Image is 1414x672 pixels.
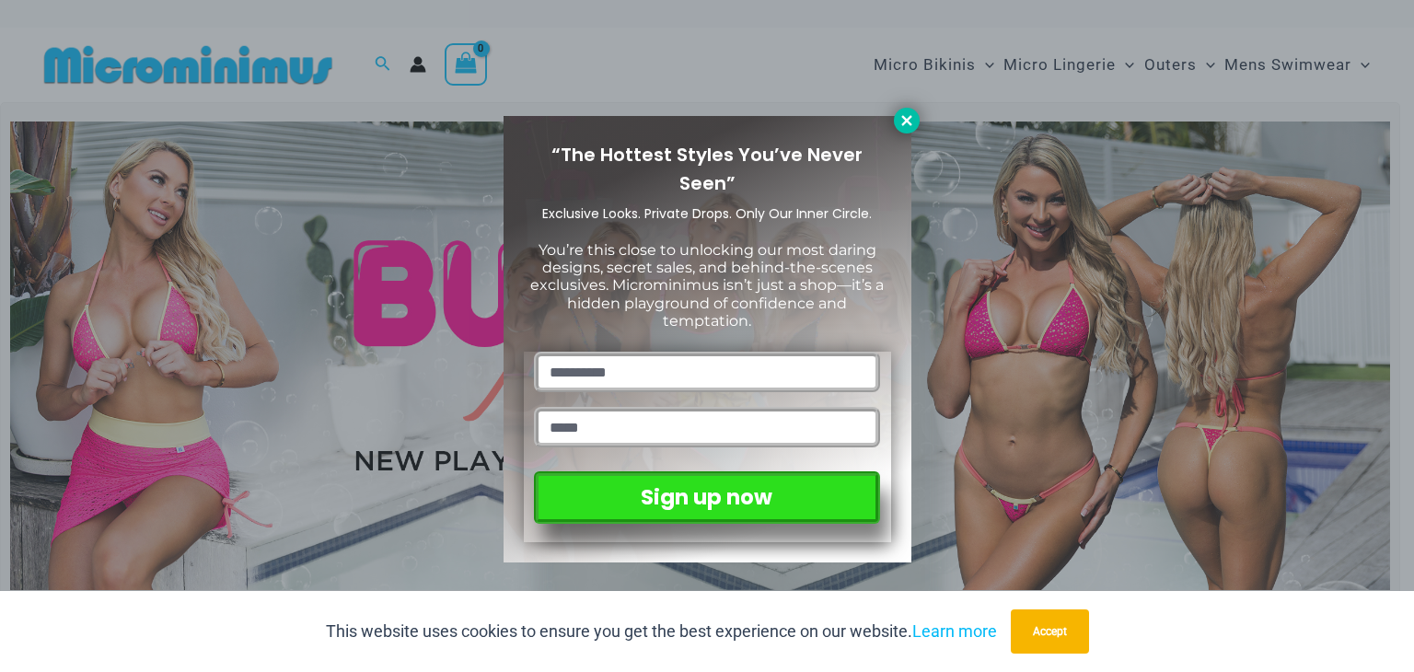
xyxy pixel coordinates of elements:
[542,204,872,223] span: Exclusive Looks. Private Drops. Only Our Inner Circle.
[530,241,884,330] span: You’re this close to unlocking our most daring designs, secret sales, and behind-the-scenes exclu...
[894,108,920,133] button: Close
[326,618,997,645] p: This website uses cookies to ensure you get the best experience on our website.
[551,142,863,196] span: “The Hottest Styles You’ve Never Seen”
[912,621,997,641] a: Learn more
[1011,609,1089,654] button: Accept
[534,471,879,524] button: Sign up now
